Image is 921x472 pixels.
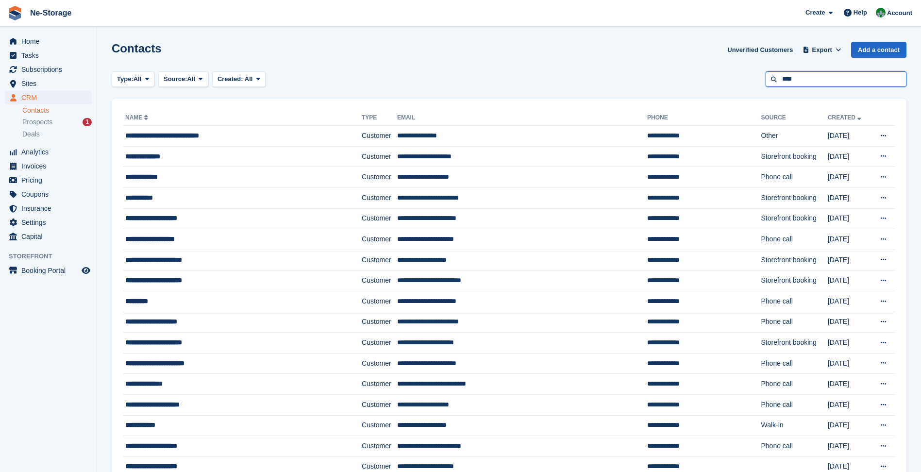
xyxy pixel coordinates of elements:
[117,74,134,84] span: Type:
[761,374,827,395] td: Phone call
[22,117,92,127] a: Prospects 1
[21,159,80,173] span: Invoices
[761,187,827,208] td: Storefront booking
[8,6,22,20] img: stora-icon-8386f47178a22dfd0bd8f6a31ec36ba5ce8667c1dd55bd0f319d3a0aa187defe.svg
[22,129,92,139] a: Deals
[362,374,397,395] td: Customer
[362,312,397,333] td: Customer
[761,250,827,270] td: Storefront booking
[761,333,827,354] td: Storefront booking
[761,415,827,436] td: Walk-in
[5,264,92,277] a: menu
[9,252,97,261] span: Storefront
[362,415,397,436] td: Customer
[5,91,92,104] a: menu
[5,202,92,215] a: menu
[805,8,825,17] span: Create
[5,34,92,48] a: menu
[5,230,92,243] a: menu
[362,291,397,312] td: Customer
[828,291,871,312] td: [DATE]
[21,173,80,187] span: Pricing
[876,8,886,17] img: Charlotte Nesbitt
[362,394,397,415] td: Customer
[761,229,827,250] td: Phone call
[761,126,827,147] td: Other
[828,270,871,291] td: [DATE]
[21,187,80,201] span: Coupons
[21,63,80,76] span: Subscriptions
[218,75,243,83] span: Created:
[828,250,871,270] td: [DATE]
[362,229,397,250] td: Customer
[761,208,827,229] td: Storefront booking
[5,173,92,187] a: menu
[158,71,208,87] button: Source: All
[761,291,827,312] td: Phone call
[362,436,397,457] td: Customer
[761,146,827,167] td: Storefront booking
[164,74,187,84] span: Source:
[828,394,871,415] td: [DATE]
[21,34,80,48] span: Home
[362,208,397,229] td: Customer
[761,353,827,374] td: Phone call
[761,312,827,333] td: Phone call
[125,114,150,121] a: Name
[21,145,80,159] span: Analytics
[21,49,80,62] span: Tasks
[134,74,142,84] span: All
[397,110,647,126] th: Email
[362,333,397,354] td: Customer
[761,436,827,457] td: Phone call
[5,159,92,173] a: menu
[828,353,871,374] td: [DATE]
[212,71,266,87] button: Created: All
[828,187,871,208] td: [DATE]
[801,42,843,58] button: Export
[647,110,761,126] th: Phone
[828,229,871,250] td: [DATE]
[21,216,80,229] span: Settings
[5,77,92,90] a: menu
[362,353,397,374] td: Customer
[828,312,871,333] td: [DATE]
[5,145,92,159] a: menu
[812,45,832,55] span: Export
[828,415,871,436] td: [DATE]
[723,42,797,58] a: Unverified Customers
[22,106,92,115] a: Contacts
[761,110,827,126] th: Source
[5,187,92,201] a: menu
[245,75,253,83] span: All
[362,146,397,167] td: Customer
[828,436,871,457] td: [DATE]
[887,8,912,18] span: Account
[21,77,80,90] span: Sites
[828,374,871,395] td: [DATE]
[854,8,867,17] span: Help
[83,118,92,126] div: 1
[362,126,397,147] td: Customer
[761,167,827,188] td: Phone call
[761,270,827,291] td: Storefront booking
[21,91,80,104] span: CRM
[828,146,871,167] td: [DATE]
[851,42,906,58] a: Add a contact
[5,63,92,76] a: menu
[5,49,92,62] a: menu
[362,167,397,188] td: Customer
[112,42,162,55] h1: Contacts
[828,333,871,354] td: [DATE]
[362,270,397,291] td: Customer
[5,216,92,229] a: menu
[187,74,196,84] span: All
[828,114,863,121] a: Created
[362,250,397,270] td: Customer
[26,5,75,21] a: Ne-Storage
[362,187,397,208] td: Customer
[828,167,871,188] td: [DATE]
[21,202,80,215] span: Insurance
[828,126,871,147] td: [DATE]
[22,118,52,127] span: Prospects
